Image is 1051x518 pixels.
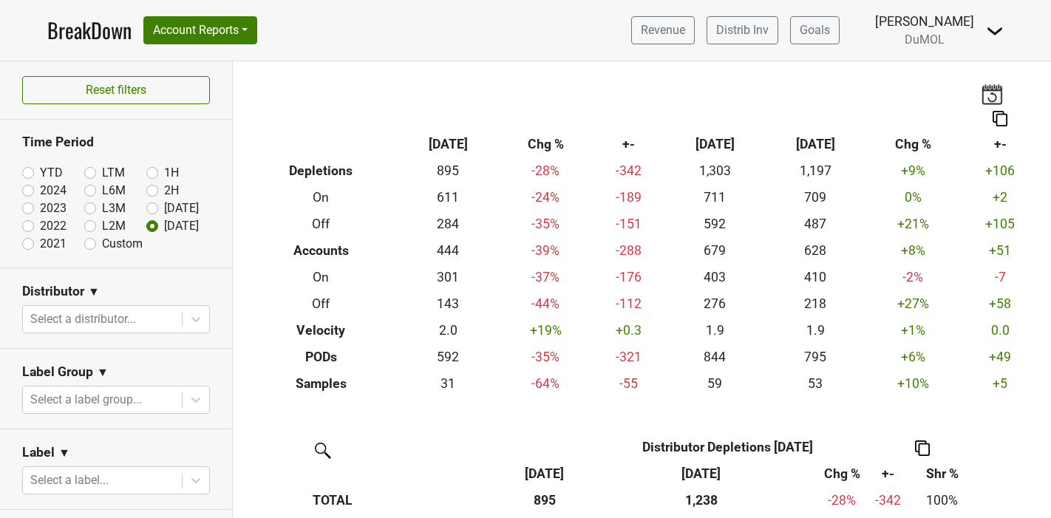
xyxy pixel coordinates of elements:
label: 2022 [40,217,67,235]
a: BreakDown [47,15,132,46]
td: +49 [960,344,1040,370]
th: Accounts [244,238,398,265]
td: 53 [765,370,865,397]
img: Copy to clipboard [915,440,930,456]
td: 628 [765,238,865,265]
td: -39 % [498,238,593,265]
span: ▼ [58,444,70,462]
td: -7 [960,265,1040,291]
label: [DATE] [164,200,199,217]
th: [DATE] [765,132,865,158]
td: +5 [960,370,1040,397]
td: 143 [398,290,498,317]
td: -24 % [498,185,593,211]
td: 1.9 [765,317,865,344]
th: Chg % [865,132,960,158]
span: -28% [828,493,856,508]
th: 1,238 [587,487,816,514]
th: +- [960,132,1040,158]
td: -189 [593,185,664,211]
td: 444 [398,238,498,265]
th: Off [244,290,398,317]
th: Shr %: activate to sort column ascending [908,460,976,487]
th: On [244,185,398,211]
a: Revenue [631,16,695,44]
td: +19 % [498,317,593,344]
th: Chg % [498,132,593,158]
td: -55 [593,370,664,397]
label: [DATE] [164,217,199,235]
th: Aug '25: activate to sort column ascending [503,460,587,487]
td: 0.0 [960,317,1040,344]
button: Account Reports [143,16,257,44]
div: [PERSON_NAME] [875,12,974,31]
a: Goals [790,16,840,44]
button: Reset filters [22,76,210,104]
td: 679 [664,238,765,265]
td: +106 [960,158,1040,185]
th: PODs [244,344,398,370]
label: L3M [102,200,126,217]
td: +8 % [865,238,960,265]
td: -112 [593,290,664,317]
td: -35 % [498,344,593,370]
td: 276 [664,290,765,317]
th: Off [244,211,398,238]
td: -151 [593,211,664,238]
td: 844 [664,344,765,370]
th: &nbsp;: activate to sort column ascending [310,460,503,487]
td: -2 % [865,265,960,291]
td: 487 [765,211,865,238]
td: 0 % [865,185,960,211]
td: 1,197 [765,158,865,185]
h3: Distributor [22,284,84,299]
img: last_updated_date [981,84,1003,104]
td: +27 % [865,290,960,317]
span: ▼ [97,364,109,381]
td: 218 [765,290,865,317]
span: DuMOL [905,33,945,47]
td: 2.0 [398,317,498,344]
td: -176 [593,265,664,291]
img: Dropdown Menu [986,22,1004,40]
td: -44 % [498,290,593,317]
td: -37 % [498,265,593,291]
h3: Label Group [22,364,93,380]
label: 2021 [40,235,67,253]
a: Distrib Inv [707,16,778,44]
th: [DATE] [398,132,498,158]
td: -64 % [498,370,593,397]
th: Distributor Depletions [DATE] [587,434,869,460]
th: Aug '24: activate to sort column ascending [587,460,816,487]
img: filter [310,437,333,461]
label: YTD [40,164,63,182]
span: -342 [875,493,901,508]
th: +- [593,132,664,158]
td: +1 % [865,317,960,344]
td: 1,303 [664,158,765,185]
td: 403 [664,265,765,291]
td: 410 [765,265,865,291]
th: +-: activate to sort column ascending [868,460,908,487]
td: 59 [664,370,765,397]
td: +105 [960,211,1040,238]
td: 301 [398,265,498,291]
td: 284 [398,211,498,238]
td: 895 [398,158,498,185]
label: 1H [164,164,179,182]
h3: Label [22,445,55,460]
td: 611 [398,185,498,211]
th: 895 [503,487,587,514]
td: +51 [960,238,1040,265]
td: 1.9 [664,317,765,344]
label: LTM [102,164,125,182]
td: +2 [960,185,1040,211]
label: 2024 [40,182,67,200]
label: 2H [164,182,179,200]
span: ▼ [88,283,100,301]
label: Custom [102,235,143,253]
h3: Time Period [22,134,210,150]
label: L2M [102,217,126,235]
img: Copy to clipboard [993,111,1007,126]
th: TOTAL [310,487,503,514]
